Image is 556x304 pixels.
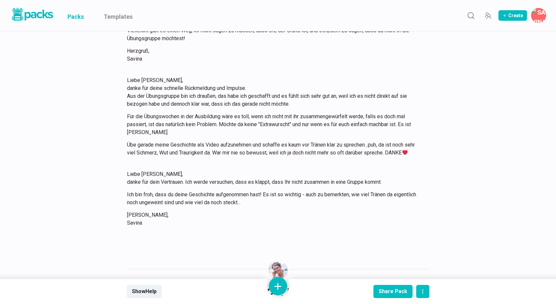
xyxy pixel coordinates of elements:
[127,285,162,298] button: ShowHelp
[127,191,421,207] p: Ich bin froh, dass du deine Geschichte aufgenommen hast! Es ist so wichtig - auch zu bemerkten, w...
[379,288,407,294] div: Share Pack
[268,261,288,280] img: Savina Tilmann
[127,141,421,157] p: Übe gerade meine Geschichte als Video aufzunehmen und schaffe es kaum vor Tränen klar zu sprechen...
[373,285,413,298] button: Share Pack
[127,76,421,108] p: Liebe [PERSON_NAME], danke für deine schnelle Rückmeldung und Impulse. Aus der Übungsgruppe bin i...
[127,170,421,186] p: Liebe [PERSON_NAME], danke für dein Vertrauen. Ich werde versuchen, dass es klappt, dass Ihr nich...
[402,150,408,155] img: ❤️
[127,47,421,63] p: Herzgruß, Savina
[464,9,477,22] button: Search
[10,7,54,24] a: Packs logo
[481,9,494,22] button: Manage Team Invites
[127,211,421,227] p: [PERSON_NAME], Savina
[10,7,54,22] img: Packs logo
[127,27,421,42] p: Vielleicht gibt es einen Weg, ihr nicht sagen zu müssen, dass SIE der Grund ist, und trotzdem zu ...
[416,285,429,298] button: actions
[498,10,527,21] button: Create Pack
[127,113,421,136] p: Für die Übungswochen in der Ausbildung wäre es toll, wenn ich nicht mit ihr zusammengewürfelt wer...
[531,8,546,23] button: Savina Tilmann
